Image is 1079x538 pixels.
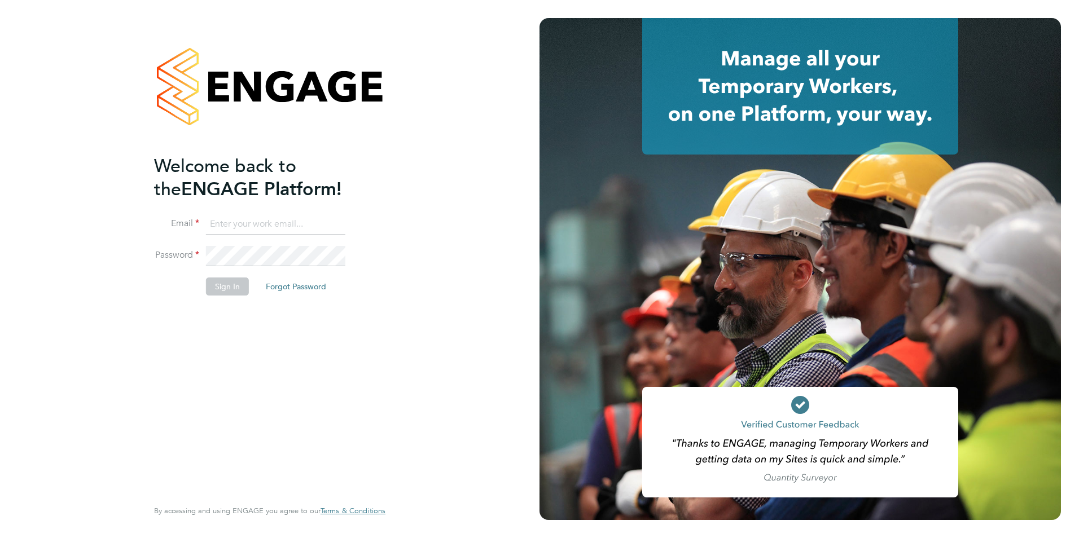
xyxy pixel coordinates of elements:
h2: ENGAGE Platform! [154,155,374,201]
span: Welcome back to the [154,155,296,200]
span: Terms & Conditions [321,506,385,515]
label: Password [154,249,199,261]
a: Terms & Conditions [321,506,385,515]
button: Forgot Password [257,277,335,296]
input: Enter your work email... [206,214,345,235]
button: Sign In [206,277,249,296]
label: Email [154,218,199,230]
span: By accessing and using ENGAGE you agree to our [154,506,385,515]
